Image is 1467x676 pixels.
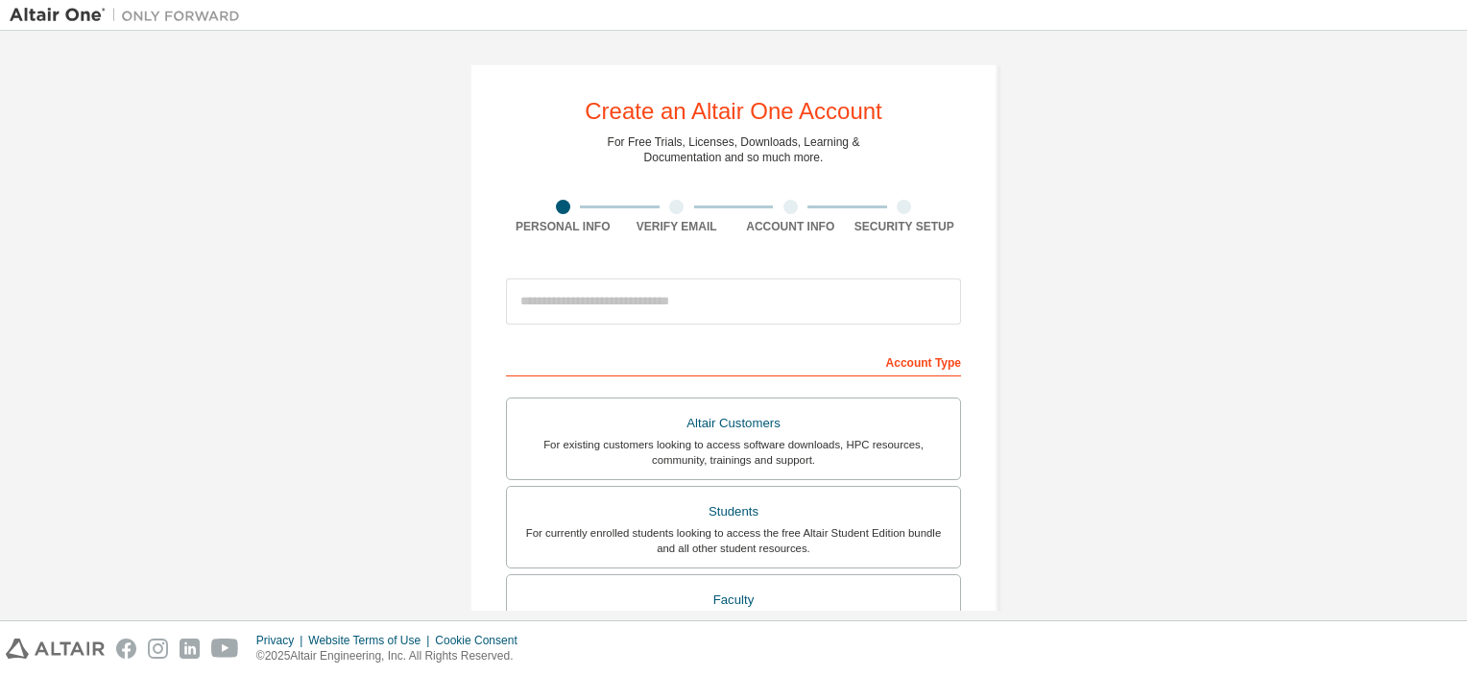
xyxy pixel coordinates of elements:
[435,633,528,648] div: Cookie Consent
[256,648,529,664] p: © 2025 Altair Engineering, Inc. All Rights Reserved.
[6,639,105,659] img: altair_logo.svg
[506,219,620,234] div: Personal Info
[620,219,734,234] div: Verify Email
[518,410,949,437] div: Altair Customers
[518,437,949,468] div: For existing customers looking to access software downloads, HPC resources, community, trainings ...
[256,633,308,648] div: Privacy
[308,633,435,648] div: Website Terms of Use
[733,219,848,234] div: Account Info
[518,498,949,525] div: Students
[148,639,168,659] img: instagram.svg
[585,100,882,123] div: Create an Altair One Account
[518,525,949,556] div: For currently enrolled students looking to access the free Altair Student Edition bundle and all ...
[211,639,239,659] img: youtube.svg
[506,346,961,376] div: Account Type
[608,134,860,165] div: For Free Trials, Licenses, Downloads, Learning & Documentation and so much more.
[10,6,250,25] img: Altair One
[518,587,949,614] div: Faculty
[848,219,962,234] div: Security Setup
[116,639,136,659] img: facebook.svg
[180,639,200,659] img: linkedin.svg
